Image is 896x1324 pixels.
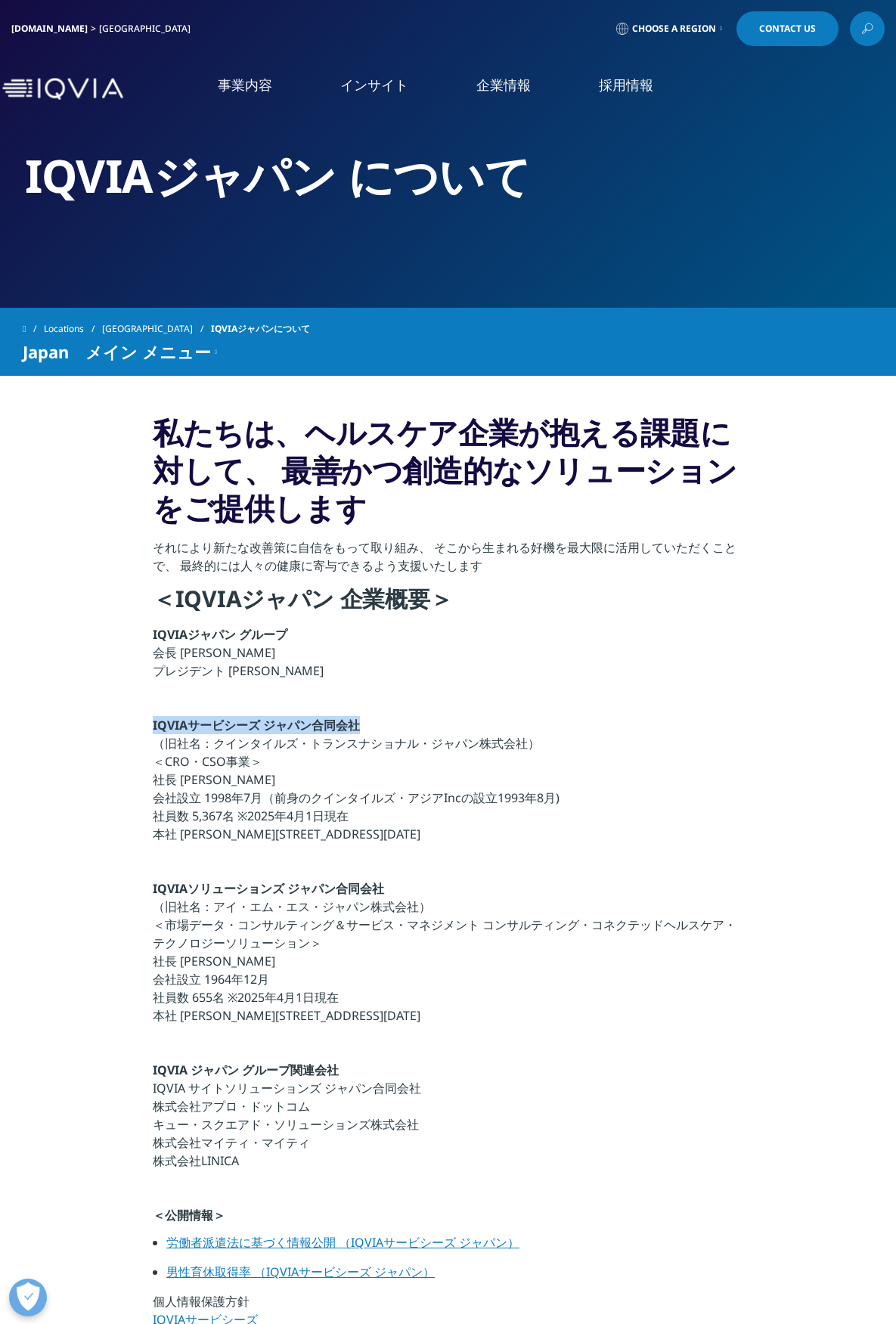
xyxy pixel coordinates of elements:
[599,76,653,95] a: 採用情報
[153,717,360,733] strong: IQVIAサービシーズ ジャパン合同会社
[153,880,384,897] strong: IQVIAソリューションズ ジャパン合同会社
[153,879,743,1034] p: （旧社名：アイ・エム・エス・ジャパン株式会社） ＜市場データ・コンサルティング＆サービス・マネジメント コンサルティング・コネクテッドヘルスケア・テクノロジーソリューション＞ 社長 [PERSO...
[44,315,102,343] a: Locations
[153,1061,743,1179] p: IQVIA サイトソリューションズ ジャパン合同会社 株式会社アプロ・ドットコム キュー・スクエアド・ソリューションズ株式会社 株式会社マイティ・マイティ 株式会社LINICA
[153,626,287,643] strong: IQVIAジャパン グループ
[153,1207,225,1223] strong: ＜公開情報＞
[736,11,839,46] a: Contact Us
[218,76,272,95] a: 事業内容
[9,1279,47,1316] button: 優先設定センターを開く
[153,716,743,852] p: （旧社名：クインタイルズ・トランスナショナル・ジャパン株式会社） ＜CRO・CSO事業＞ 社長 [PERSON_NAME] 会社設立 1998年7月（前身のクインタイルズ・アジアIncの設立19...
[153,414,743,538] h3: 私たちは、ヘルスケア企業が抱える課題に対して、 最善かつ創造的なソリューションをご提供します
[11,22,88,35] a: [DOMAIN_NAME]
[153,1062,339,1078] strong: IQVIA ジャパン グループ関連会社
[153,625,743,689] p: 会長 [PERSON_NAME] プレジデント [PERSON_NAME]
[129,53,894,125] nav: Primary
[340,76,408,95] a: インサイト
[166,1234,519,1251] a: 労働者派遣法に基づく情報公開 （IQVIAサービシーズ ジャパン）
[25,147,872,204] h2: IQVIAジャパン について
[99,23,197,35] div: [GEOGRAPHIC_DATA]
[211,315,310,343] span: IQVIAジャパンについて
[153,584,743,625] h4: ＜IQVIAジャパン 企業概要＞
[23,343,211,361] span: Japan メイン メニュー
[759,24,816,33] span: Contact Us
[153,538,743,584] p: それにより新たな改善策に自信をもって取り組み、 そこから生まれる好機を最大限に活用していただくことで、 最終的には人々の健康に寄与できるよう支援いたします
[166,1264,435,1280] a: 男性育休取得率 （IQVIAサービシーズ ジャパン）
[476,76,531,95] a: 企業情報
[632,23,716,35] span: Choose a Region
[102,315,211,343] a: [GEOGRAPHIC_DATA]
